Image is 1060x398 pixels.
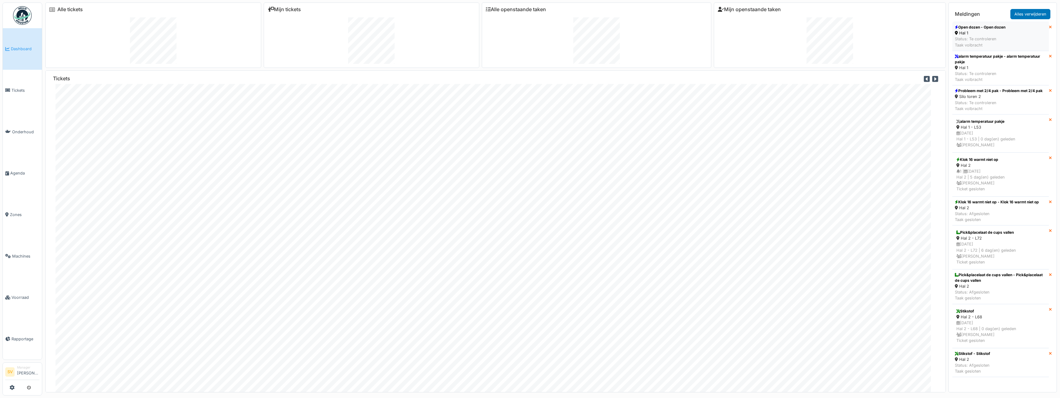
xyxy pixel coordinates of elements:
div: Hal 2 [955,283,1046,289]
div: [DATE] Hal 2 - L72 | 6 dag(en) geleden [PERSON_NAME] Ticket gesloten [956,241,1045,265]
span: Onderhoud [12,129,39,135]
div: Klok 16 warmt niet op [956,157,1045,162]
div: Hal 1 - L53 [956,124,1045,130]
a: Machines [3,235,42,277]
a: SV Manager[PERSON_NAME] [5,365,39,380]
div: Status: Te controleren Taak volbracht [955,36,1005,48]
h6: Meldingen [955,11,980,17]
div: Hal 2 [955,356,990,362]
a: Open dozen - Open dozen Hal 1 Status: Te controlerenTaak volbracht [952,22,1049,51]
div: [DATE] Hal 2 - L68 | 0 dag(en) geleden [PERSON_NAME] Ticket gesloten [956,320,1045,344]
img: Badge_color-CXgf-gQk.svg [13,6,32,25]
a: Voorraad [3,277,42,318]
a: Mijn openstaande taken [718,7,781,12]
span: Tickets [11,87,39,93]
a: Alle tickets [57,7,83,12]
div: Stikstof - Stikstof [955,351,990,356]
a: Alles verwijderen [1010,9,1050,19]
div: [DATE] Hal 1 - L53 | 0 dag(en) geleden [PERSON_NAME] [956,130,1045,148]
a: Stikstof - Stikstof Hal 2 Status: AfgeslotenTaak gesloten [952,348,1049,377]
span: Agenda [10,170,39,176]
a: Tickets [3,70,42,111]
div: Pick&placelaat de cups vallen [956,230,1045,235]
a: Klok 16 warmt niet op - Klok 16 warmt niet op Hal 2 Status: AfgeslotenTaak gesloten [952,197,1049,226]
div: Pick&placelaat de cups vallen - Pick&placelaat de cups vallen [955,272,1046,283]
div: Silo toren 2 [955,94,1043,99]
a: Pick&placelaat de cups vallen Hal 2 - L72 [DATE]Hal 2 - L72 | 6 dag(en) geleden [PERSON_NAME]Tick... [952,225,1049,269]
span: Rapportage [11,336,39,342]
a: Alle openstaande taken [486,7,546,12]
div: Hal 1 [955,30,1005,36]
div: Status: Afgesloten Taak gesloten [955,289,1046,301]
a: Onderhoud [3,111,42,153]
div: Probleem met 2/4 pak - Probleem met 2/4 pak [955,88,1043,94]
div: Open dozen - Open dozen [955,24,1005,30]
a: Agenda [3,153,42,194]
div: 1 | [DATE] Hal 2 | 5 dag(en) geleden [PERSON_NAME] Ticket gesloten [956,168,1045,192]
a: alarm temperatuur pakje - alarm temperatuur pakje Hal 1 Status: Te controlerenTaak volbracht [952,51,1049,86]
span: Dashboard [11,46,39,52]
li: SV [5,367,15,377]
div: Hal 2 [955,205,1039,211]
span: Zones [10,212,39,218]
div: Manager [17,365,39,370]
a: Zones [3,194,42,236]
a: Mijn tickets [268,7,301,12]
a: Dashboard [3,28,42,70]
div: Status: Afgesloten Taak gesloten [955,362,990,374]
a: Pick&placelaat de cups vallen - Pick&placelaat de cups vallen Hal 2 Status: AfgeslotenTaak gesloten [952,269,1049,304]
div: alarm temperatuur pakje - alarm temperatuur pakje [955,54,1046,65]
div: Status: Te controleren Taak volbracht [955,71,1046,82]
a: alarm temperatuur pakje Hal 1 - L53 [DATE]Hal 1 - L53 | 0 dag(en) geleden [PERSON_NAME] [952,114,1049,153]
span: Voorraad [11,294,39,300]
div: Status: Te controleren Taak volbracht [955,100,1043,112]
li: [PERSON_NAME] [17,365,39,378]
div: Klok 16 warmt niet op - Klok 16 warmt niet op [955,199,1039,205]
div: Stikstof [956,308,1045,314]
div: Hal 2 - L72 [956,235,1045,241]
div: Hal 2 - L68 [956,314,1045,320]
div: Status: Afgesloten Taak gesloten [955,211,1039,223]
a: Klok 16 warmt niet op Hal 2 1 |[DATE]Hal 2 | 5 dag(en) geleden [PERSON_NAME]Ticket gesloten [952,153,1049,197]
div: Hal 1 [955,65,1046,71]
a: Probleem met 2/4 pak - Probleem met 2/4 pak Silo toren 2 Status: Te controlerenTaak volbracht [952,85,1049,114]
a: Stikstof Hal 2 - L68 [DATE]Hal 2 - L68 | 0 dag(en) geleden [PERSON_NAME]Ticket gesloten [952,304,1049,348]
div: Stikstof - Stikstof [955,380,990,385]
a: Rapportage [3,318,42,360]
div: alarm temperatuur pakje [956,119,1045,124]
h6: Tickets [53,76,70,82]
div: Hal 2 [956,162,1045,168]
span: Machines [12,253,39,259]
